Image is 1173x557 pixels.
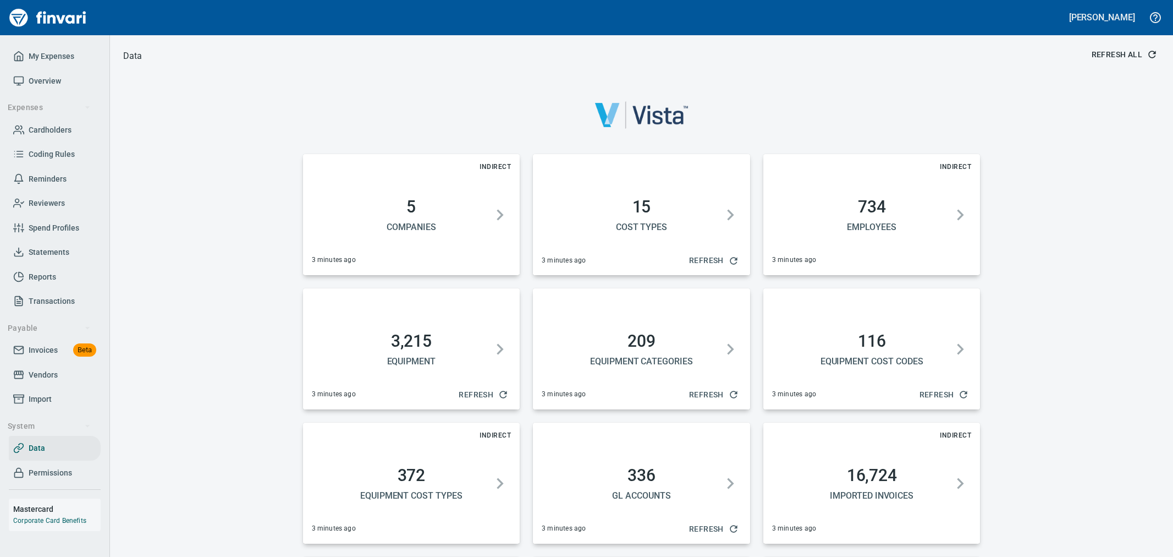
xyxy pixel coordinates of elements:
span: Statements [29,245,69,259]
span: 3 minutes ago [312,255,356,266]
span: 3 minutes ago [542,389,586,400]
h2: 336 [546,466,737,485]
a: Corporate Card Benefits [13,517,86,525]
a: Cardholders [9,118,101,143]
button: 16,724Imported Invoices [772,452,972,515]
span: Reviewers [29,196,65,210]
button: Refresh [685,385,741,405]
h5: Equipment Cost Codes [777,356,967,367]
span: Refresh [919,388,967,402]
span: 3 minutes ago [542,523,586,534]
a: Reviewers [9,191,101,216]
h6: Mastercard [13,503,101,515]
button: 734Employees [772,184,972,246]
a: Transactions [9,289,101,314]
span: 3 minutes ago [542,255,586,266]
h5: Companies [316,221,507,233]
span: Overview [29,74,61,88]
span: Import [29,392,52,406]
a: Vendors [9,363,101,387]
h5: Employees [777,221,967,233]
span: Refresh [459,388,506,402]
span: Reminders [29,172,67,186]
span: 3 minutes ago [772,389,816,400]
span: 3 minutes ago [312,389,356,400]
nav: breadcrumb [123,50,142,63]
a: Reports [9,265,101,290]
a: Permissions [9,461,101,485]
span: Coding Rules [29,148,75,161]
button: 372Equipment Cost Types [312,452,511,515]
button: 15Cost Types [542,184,741,246]
button: 336GL Accounts [542,452,741,515]
img: Finvari [7,4,89,31]
span: Indirect [475,430,515,441]
a: Reminders [9,167,101,192]
span: Spend Profiles [29,221,79,235]
button: 5Companies [312,184,511,246]
span: Refresh [689,388,737,402]
span: 3 minutes ago [772,255,816,266]
span: Data [29,441,45,455]
span: Indirect [935,161,976,172]
a: Spend Profiles [9,216,101,241]
button: [PERSON_NAME] [1066,9,1138,26]
span: Invoices [29,343,58,357]
span: Expenses [8,101,91,114]
span: Refresh All [1092,48,1155,62]
a: Coding Rules [9,142,101,167]
a: Statements [9,240,101,265]
span: Indirect [935,430,976,441]
button: Refresh All [1087,45,1160,65]
button: 3,215Equipment [312,318,511,380]
h2: 5 [316,197,507,217]
button: Refresh [685,250,741,271]
button: Expenses [3,97,95,118]
span: 3 minutes ago [312,523,356,534]
span: 3 minutes ago [772,523,816,534]
span: Refresh [689,522,737,536]
h5: Equipment Cost Types [316,490,507,501]
h5: Equipment Categories [546,356,737,367]
h2: 3,215 [316,331,507,351]
span: My Expenses [29,50,74,63]
a: Data [9,436,101,461]
span: Cardholders [29,123,71,137]
h2: 209 [546,331,737,351]
button: Refresh [454,385,511,405]
button: Refresh [685,519,741,539]
a: My Expenses [9,44,101,69]
a: InvoicesBeta [9,338,101,363]
span: Beta [73,344,96,357]
span: System [8,419,91,433]
h2: 116 [777,331,967,351]
a: Overview [9,69,101,94]
p: Data [123,50,142,63]
span: Payable [8,321,91,335]
span: Reports [29,270,56,284]
h2: 15 [546,197,737,217]
h5: Cost Types [546,221,737,233]
span: Indirect [475,161,515,172]
button: System [3,416,95,436]
button: 116Equipment Cost Codes [772,318,972,380]
span: Permissions [29,466,72,480]
button: 209Equipment Categories [542,318,741,380]
h2: 16,724 [777,466,967,485]
span: Vendors [29,368,58,382]
h5: Equipment [316,356,507,367]
a: Import [9,387,101,412]
button: Refresh [915,385,972,405]
span: Refresh [689,254,737,267]
h5: Imported Invoices [777,490,967,501]
h5: GL Accounts [546,490,737,501]
h5: [PERSON_NAME] [1069,12,1135,23]
span: Transactions [29,294,75,308]
button: Payable [3,318,95,338]
h2: 372 [316,466,507,485]
h2: 734 [777,197,967,217]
